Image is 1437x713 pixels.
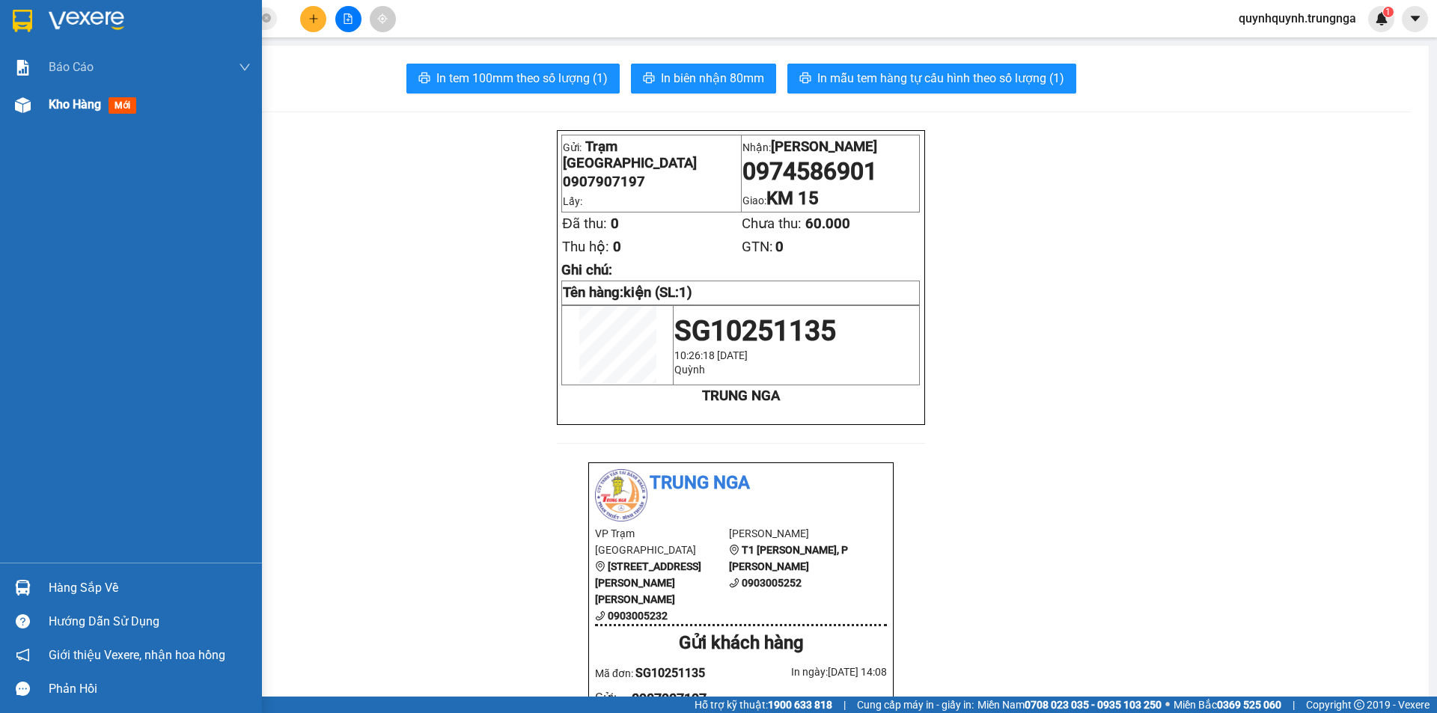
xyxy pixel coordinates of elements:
[611,215,619,232] span: 0
[15,580,31,596] img: warehouse-icon
[49,58,94,76] span: Báo cáo
[1174,697,1281,713] span: Miền Bắc
[49,577,251,599] div: Hàng sắp về
[742,215,802,232] span: Chưa thu:
[595,561,605,572] span: environment
[742,157,877,186] span: 0974586901
[674,364,705,376] span: Quỳnh
[643,72,655,86] span: printer
[729,525,863,542] li: [PERSON_NAME]
[49,611,251,633] div: Hướng dẫn sử dụng
[595,560,701,605] b: [STREET_ADDRESS][PERSON_NAME][PERSON_NAME]
[49,97,101,111] span: Kho hàng
[595,629,887,658] div: Gửi khách hàng
[787,64,1076,94] button: printerIn mẫu tem hàng tự cấu hình theo số lượng (1)
[742,138,919,155] p: Nhận:
[16,614,30,628] span: question-circle
[262,13,271,22] span: close-circle
[335,6,361,32] button: file-add
[631,64,776,94] button: printerIn biên nhận 80mm
[741,664,887,680] div: In ngày: [DATE] 14:08
[623,284,692,301] span: kiện (SL:
[561,262,612,278] span: Ghi chú:
[729,545,739,555] span: environment
[635,666,705,680] span: SG10251135
[49,678,251,700] div: Phản hồi
[695,697,832,713] span: Hỗ trợ kỹ thuật:
[343,13,353,24] span: file-add
[702,388,780,404] strong: TRUNG NGA
[742,577,802,589] b: 0903005252
[15,60,31,76] img: solution-icon
[563,138,739,171] p: Gửi:
[15,97,31,113] img: warehouse-icon
[595,469,647,521] img: logo.jpg
[817,69,1064,88] span: In mẫu tem hàng tự cấu hình theo số lượng (1)
[1385,7,1391,17] span: 1
[563,195,582,207] span: Lấy:
[370,6,396,32] button: aim
[16,682,30,696] span: message
[563,284,692,301] strong: Tên hàng:
[1402,6,1428,32] button: caret-down
[595,469,887,498] li: Trung Nga
[308,13,319,24] span: plus
[857,697,974,713] span: Cung cấp máy in - giấy in:
[595,664,741,682] div: Mã đơn:
[799,72,811,86] span: printer
[1354,700,1364,710] span: copyright
[771,138,877,155] span: [PERSON_NAME]
[239,61,251,73] span: down
[679,284,692,301] span: 1)
[1293,697,1295,713] span: |
[562,239,609,255] span: Thu hộ:
[1165,702,1170,708] span: ⚪️
[729,578,739,588] span: phone
[661,69,764,88] span: In biên nhận 80mm
[843,697,846,713] span: |
[262,12,271,26] span: close-circle
[775,239,784,255] span: 0
[16,648,30,662] span: notification
[977,697,1162,713] span: Miền Nam
[729,544,848,572] b: T1 [PERSON_NAME], P [PERSON_NAME]
[595,688,632,707] div: Gửi :
[613,239,621,255] span: 0
[562,215,606,232] span: Đã thu:
[805,215,850,232] span: 60.000
[300,6,326,32] button: plus
[1227,9,1368,28] span: quynhquynh.trungnga
[1383,7,1394,17] sup: 1
[563,138,697,171] span: Trạm [GEOGRAPHIC_DATA]
[766,188,819,209] span: KM 15
[1025,699,1162,711] strong: 0708 023 035 - 0935 103 250
[377,13,388,24] span: aim
[406,64,620,94] button: printerIn tem 100mm theo số lượng (1)
[595,611,605,621] span: phone
[1409,12,1422,25] span: caret-down
[563,174,645,190] span: 0907907197
[674,314,836,347] span: SG10251135
[595,525,729,558] li: VP Trạm [GEOGRAPHIC_DATA]
[632,688,875,709] div: 0907907197
[109,97,136,114] span: mới
[742,239,773,255] span: GTN:
[418,72,430,86] span: printer
[436,69,608,88] span: In tem 100mm theo số lượng (1)
[674,349,748,361] span: 10:26:18 [DATE]
[1375,12,1388,25] img: icon-new-feature
[49,646,225,664] span: Giới thiệu Vexere, nhận hoa hồng
[768,699,832,711] strong: 1900 633 818
[608,610,668,622] b: 0903005232
[742,195,819,206] span: Giao:
[1217,699,1281,711] strong: 0369 525 060
[13,10,32,32] img: logo-vxr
